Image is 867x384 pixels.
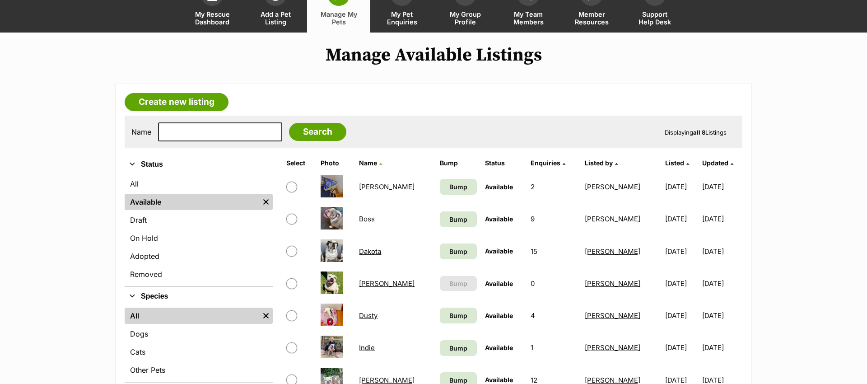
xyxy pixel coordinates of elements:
a: Bump [440,244,477,259]
span: Bump [449,343,467,353]
a: Enquiries [531,159,565,167]
td: 0 [527,268,580,299]
td: 15 [527,236,580,267]
span: Bump [449,182,467,192]
a: Dakota [359,247,381,256]
span: Displaying Listings [665,129,727,136]
a: Cats [125,344,273,360]
a: Create new listing [125,93,228,111]
input: Search [289,123,346,141]
div: Status [125,174,273,286]
span: Available [485,183,513,191]
span: Bump [449,279,467,288]
a: Bump [440,179,477,195]
a: All [125,308,259,324]
span: Member Resources [571,10,612,26]
th: Bump [436,156,481,170]
a: Other Pets [125,362,273,378]
a: Listed by [585,159,618,167]
strong: all 8 [693,129,705,136]
td: 9 [527,203,580,234]
a: Bump [440,211,477,227]
td: [DATE] [702,268,741,299]
span: Available [485,344,513,351]
label: Name [131,128,151,136]
span: Bump [449,311,467,320]
a: [PERSON_NAME] [359,183,415,191]
span: Available [485,280,513,287]
span: Manage My Pets [318,10,359,26]
span: Listed by [585,159,613,167]
a: Bump [440,308,477,323]
th: Photo [317,156,355,170]
a: Boss [359,215,375,223]
a: Draft [125,212,273,228]
td: [DATE] [662,300,701,331]
a: [PERSON_NAME] [585,279,640,288]
a: [PERSON_NAME] [585,343,640,352]
td: [DATE] [702,300,741,331]
td: [DATE] [662,203,701,234]
span: Add a Pet Listing [255,10,296,26]
div: Species [125,306,273,382]
span: My Team Members [508,10,549,26]
td: 2 [527,171,580,202]
a: [PERSON_NAME] [585,183,640,191]
td: [DATE] [702,171,741,202]
a: [PERSON_NAME] [585,247,640,256]
span: My Rescue Dashboard [192,10,233,26]
a: Name [359,159,382,167]
td: [DATE] [702,236,741,267]
a: Dusty [359,311,378,320]
a: Bump [440,340,477,356]
span: My Pet Enquiries [382,10,422,26]
a: [PERSON_NAME] [585,311,640,320]
a: [PERSON_NAME] [359,279,415,288]
a: On Hold [125,230,273,246]
th: Status [481,156,526,170]
span: Support Help Desk [634,10,675,26]
a: Remove filter [259,194,273,210]
td: [DATE] [702,203,741,234]
span: Bump [449,247,467,256]
a: Remove filter [259,308,273,324]
td: [DATE] [702,332,741,363]
td: 4 [527,300,580,331]
td: [DATE] [662,332,701,363]
a: Dogs [125,326,273,342]
button: Bump [440,276,477,291]
img: Dusty [321,304,343,326]
td: 1 [527,332,580,363]
span: Available [485,247,513,255]
a: Indie [359,343,375,352]
a: Updated [702,159,733,167]
span: Available [485,312,513,319]
a: Adopted [125,248,273,264]
img: Dakota [321,239,343,262]
span: Available [485,215,513,223]
th: Select [283,156,316,170]
td: [DATE] [662,171,701,202]
button: Status [125,159,273,170]
button: Species [125,290,273,302]
td: [DATE] [662,236,701,267]
span: Available [485,376,513,384]
a: [PERSON_NAME] [585,215,640,223]
a: Listed [665,159,689,167]
a: Available [125,194,259,210]
span: Name [359,159,377,167]
td: [DATE] [662,268,701,299]
span: translation missing: en.admin.listings.index.attributes.enquiries [531,159,560,167]
a: All [125,176,273,192]
span: Bump [449,215,467,224]
span: Updated [702,159,728,167]
span: Listed [665,159,684,167]
a: Removed [125,266,273,282]
span: My Group Profile [445,10,485,26]
img: Indie [321,336,343,358]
